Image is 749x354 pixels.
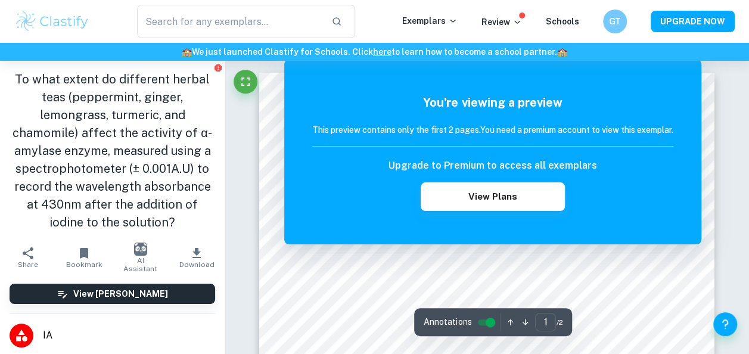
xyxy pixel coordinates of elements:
[66,260,102,269] span: Bookmark
[73,287,168,300] h6: View [PERSON_NAME]
[424,316,471,328] span: Annotations
[481,15,522,29] p: Review
[608,15,622,28] h6: GT
[43,328,215,343] span: IA
[179,260,214,269] span: Download
[56,241,112,274] button: Bookmark
[312,94,673,111] h5: You're viewing a preview
[2,45,747,58] h6: We just launched Clastify for Schools. Click to learn how to become a school partner.
[651,11,735,32] button: UPGRADE NOW
[213,63,222,72] button: Report issue
[137,5,322,38] input: Search for any exemplars...
[182,47,192,57] span: 🏫
[546,17,579,26] a: Schools
[120,256,161,273] span: AI Assistant
[234,70,257,94] button: Fullscreen
[713,312,737,336] button: Help and Feedback
[312,123,673,136] h6: This preview contains only the first 2 pages. You need a premium account to view this exemplar.
[556,317,562,328] span: / 2
[373,47,391,57] a: here
[134,243,147,256] img: AI Assistant
[421,182,565,211] button: View Plans
[14,10,90,33] img: Clastify logo
[557,47,567,57] span: 🏫
[113,241,169,274] button: AI Assistant
[10,284,215,304] button: View [PERSON_NAME]
[10,70,215,231] h1: To what extent do different herbal teas (peppermint, ginger, lemongrass, turmeric, and chamomile)...
[402,14,458,27] p: Exemplars
[389,159,597,173] h6: Upgrade to Premium to access all exemplars
[18,260,38,269] span: Share
[603,10,627,33] button: GT
[169,241,225,274] button: Download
